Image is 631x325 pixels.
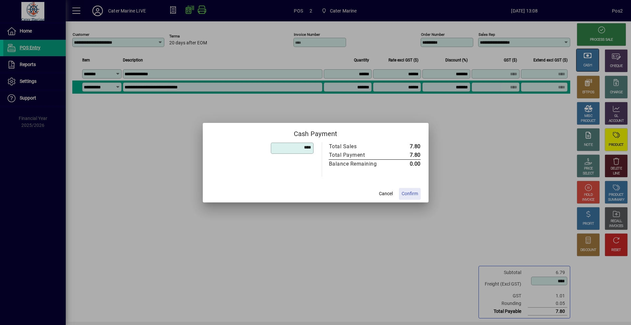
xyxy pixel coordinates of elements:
[329,142,391,151] td: Total Sales
[203,123,429,142] h2: Cash Payment
[391,142,421,151] td: 7.80
[391,151,421,160] td: 7.80
[399,188,421,200] button: Confirm
[329,160,384,168] div: Balance Remaining
[391,159,421,168] td: 0.00
[329,151,391,160] td: Total Payment
[402,190,418,197] span: Confirm
[375,188,396,200] button: Cancel
[379,190,393,197] span: Cancel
